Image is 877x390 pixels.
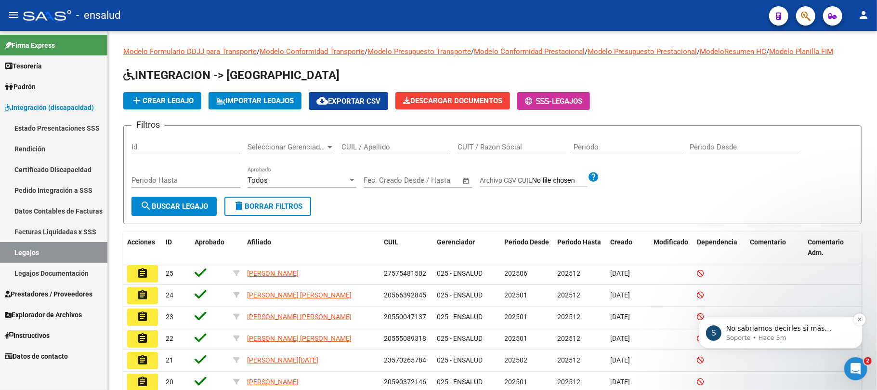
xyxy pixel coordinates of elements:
[517,92,590,110] button: -Legajos
[15,136,150,174] div: Podrías darme un ejemplo? Los prestadores se crean automaticamente, desde por una factura que ing...
[504,335,527,342] span: 202501
[5,61,42,71] span: Tesorería
[233,202,302,211] span: Borrar Filtros
[15,187,150,224] div: Ya te compartimos la reunión, recibimos el correo que querías acceder. En unos minutos, lo tendrá...
[588,171,599,183] mat-icon: help
[808,238,844,257] span: Comentario Adm.
[5,351,68,362] span: Datos de contacto
[169,58,182,70] button: Dismiss notification
[804,232,862,264] datatable-header-cell: Comentario Adm.
[5,330,50,341] span: Instructivos
[309,92,388,110] button: Exportar CSV
[864,357,872,365] span: 2
[137,289,148,301] mat-icon: assignment
[433,232,500,264] datatable-header-cell: Gerenciador
[5,40,55,51] span: Firma Express
[437,335,483,342] span: 025 - ENSALUD
[131,96,194,105] span: Crear Legajo
[166,269,173,277] span: 25
[260,47,365,56] a: Modelo Conformidad Transporte
[6,4,25,22] button: go back
[42,38,177,67] div: pero en la lista esa aparecen prestadores q no son nuestros incluso otras gerenciadoras, peude ser?
[42,78,166,87] p: Message from Soporte, sent Hace 5m
[8,181,185,231] div: Ludmila dice…
[750,238,786,246] span: Comentario
[769,47,833,56] a: Modelo Planilla FIM
[123,68,340,82] span: INTEGRACION -> [GEOGRAPHIC_DATA]
[844,357,867,380] iframe: Intercom live chat
[504,238,549,246] span: Periodo Desde
[474,47,585,56] a: Modelo Conformidad Prestacional
[169,4,186,21] div: Cerrar
[858,9,869,21] mat-icon: person
[127,238,155,246] span: Acciones
[384,238,398,246] span: CUIL
[5,289,92,299] span: Prestadores / Proveedores
[746,232,804,264] datatable-header-cell: Comentario
[367,47,471,56] a: Modelo Presupuesto Transporte
[131,118,165,132] h3: Filtros
[700,47,766,56] a: ModeloResumen HC
[247,335,352,342] span: [PERSON_NAME] [PERSON_NAME]
[5,309,82,320] span: Explorador de Archivos
[47,12,99,22] p: Activo hace 30m
[5,81,36,92] span: Padrón
[42,79,177,117] div: te hago otra consulta para ver los videos de las reuniones les llega a uds un mail o algo para q ...
[166,335,173,342] span: 22
[654,238,688,246] span: Modificado
[437,291,483,299] span: 025 - ENSALUD
[557,291,580,299] span: 202512
[610,238,632,246] span: Creado
[384,335,426,342] span: 20555089318
[693,232,746,264] datatable-header-cell: Dependencia
[151,4,169,22] button: Inicio
[166,378,173,386] span: 20
[437,356,483,364] span: 025 - ENSALUD
[42,68,166,78] p: No sabriamos decirles si más adelante publicaran alguna observación en la columna "observaciones"...
[22,70,37,85] div: Profile image for Soporte
[123,47,257,56] a: Modelo Formulario DDJJ para Transporte
[209,92,301,109] button: IMPORTAR LEGAJOS
[610,313,630,321] span: [DATE]
[504,313,527,321] span: 202501
[8,181,158,230] div: Ya te compartimos la reunión, recibimos el correo que querías acceder. En unos minutos, lo tendrá...
[76,5,120,26] span: - ensalud
[697,238,737,246] span: Dependencia
[8,279,185,292] div: [DATE]
[166,356,173,364] span: 21
[500,232,553,264] datatable-header-cell: Periodo Desde
[606,232,650,264] datatable-header-cell: Creado
[384,291,426,299] span: 20566392845
[504,378,527,386] span: 202501
[15,237,150,256] div: Cualquier otra consulta, quedo a disposición.
[8,231,158,261] div: Cualquier otra consulta, quedo a disposición.[PERSON_NAME] • Hace 1sem
[35,292,185,350] div: pero mi inquietud es acerca de los legajos q se presentaron, cuando vemos y/o donde vemos la devo...
[384,269,426,277] span: 27575481502
[224,197,311,216] button: Borrar Filtros
[27,5,43,21] div: Profile image for Ludmila
[191,232,229,264] datatable-header-cell: Aprobado
[316,95,328,107] mat-icon: cloud_download
[395,92,510,109] button: Descargar Documentos
[123,232,162,264] datatable-header-cell: Acciones
[461,175,472,187] button: Open calendar
[247,313,352,321] span: [PERSON_NAME] [PERSON_NAME]
[384,356,426,364] span: 23570265784
[131,94,143,106] mat-icon: add
[532,176,588,185] input: Archivo CSV CUIL
[553,232,606,264] datatable-header-cell: Periodo Hasta
[403,96,502,105] span: Descargar Documentos
[248,143,326,151] span: Seleccionar Gerenciador
[384,378,426,386] span: 20590372146
[131,197,217,216] button: Buscar Legajo
[610,269,630,277] span: [DATE]
[162,232,191,264] datatable-header-cell: ID
[243,232,380,264] datatable-header-cell: Afiliado
[35,32,185,72] div: pero en la lista esa aparecen prestadores q no son nuestros incluso otras gerenciadoras, peude ser?
[610,378,630,386] span: [DATE]
[552,97,582,106] span: Legajos
[137,268,148,279] mat-icon: assignment
[504,356,527,364] span: 202502
[140,202,208,211] span: Buscar Legajo
[8,130,158,179] div: Podrías darme un ejemplo? Los prestadores se crean automaticamente, desde por una factura que ing...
